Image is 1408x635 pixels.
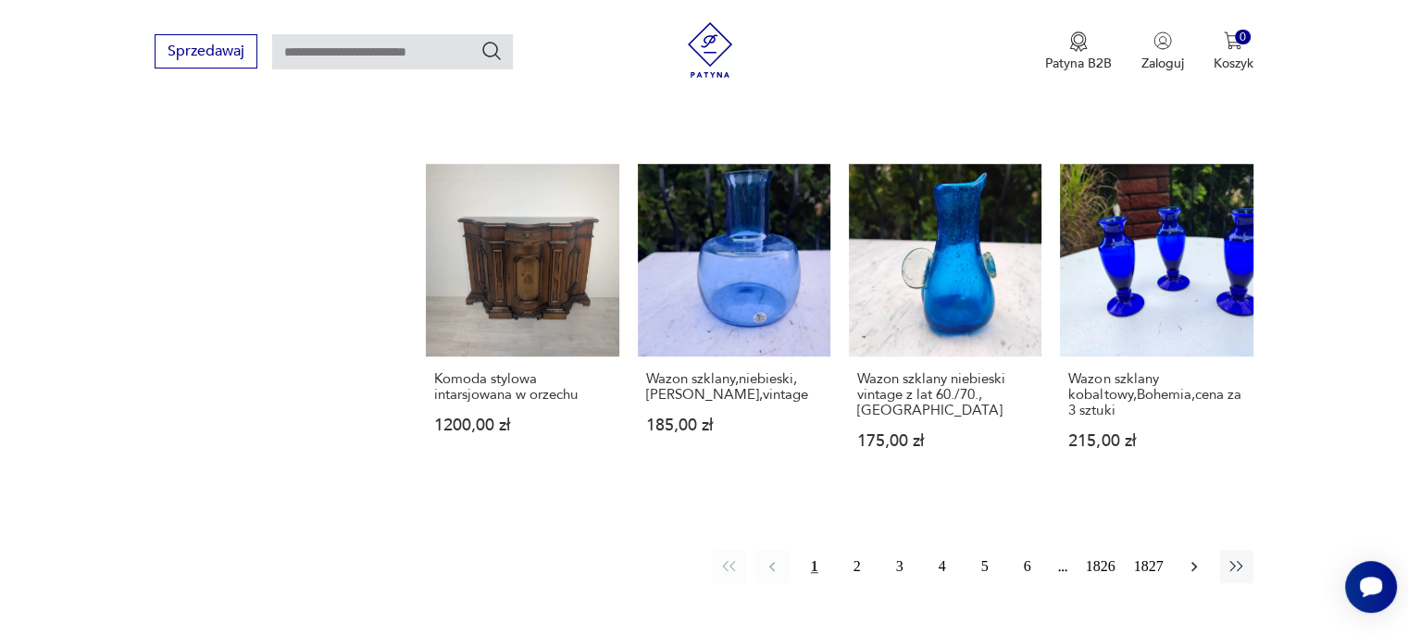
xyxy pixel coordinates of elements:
[849,164,1041,485] a: Wazon szklany niebieski vintage z lat 60./70., MuranoWazon szklany niebieski vintage z lat 60./70...
[1141,55,1184,72] p: Zaloguj
[155,34,257,68] button: Sprzedawaj
[1045,55,1112,72] p: Patyna B2B
[1214,55,1253,72] p: Koszyk
[1011,550,1044,583] button: 6
[857,371,1033,418] h3: Wazon szklany niebieski vintage z lat 60./70., [GEOGRAPHIC_DATA]
[638,164,830,485] a: Wazon szklany,niebieski,Kosta Boda,vintageWazon szklany,niebieski,[PERSON_NAME],vintage185,00 zł
[480,40,503,62] button: Szukaj
[155,46,257,59] a: Sprzedawaj
[926,550,959,583] button: 4
[1045,31,1112,72] a: Ikona medaluPatyna B2B
[1060,164,1252,485] a: Wazon szklany kobaltowy,Bohemia,cena za 3 sztukiWazon szklany kobaltowy,Bohemia,cena za 3 sztuki2...
[682,22,738,78] img: Patyna - sklep z meblami i dekoracjami vintage
[1235,30,1251,45] div: 0
[1129,550,1168,583] button: 1827
[1141,31,1184,72] button: Zaloguj
[1068,371,1244,418] h3: Wazon szklany kobaltowy,Bohemia,cena za 3 sztuki
[1068,433,1244,449] p: 215,00 zł
[1045,31,1112,72] button: Patyna B2B
[1224,31,1242,50] img: Ikona koszyka
[434,371,610,403] h3: Komoda stylowa intarsjowana w orzechu
[1069,31,1088,52] img: Ikona medalu
[434,417,610,433] p: 1200,00 zł
[1081,550,1120,583] button: 1826
[426,164,618,485] a: Komoda stylowa intarsjowana w orzechuKomoda stylowa intarsjowana w orzechu1200,00 zł
[883,550,916,583] button: 3
[798,550,831,583] button: 1
[857,433,1033,449] p: 175,00 zł
[646,371,822,403] h3: Wazon szklany,niebieski,[PERSON_NAME],vintage
[1345,561,1397,613] iframe: Smartsupp widget button
[968,550,1002,583] button: 5
[646,417,822,433] p: 185,00 zł
[1153,31,1172,50] img: Ikonka użytkownika
[1214,31,1253,72] button: 0Koszyk
[841,550,874,583] button: 2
